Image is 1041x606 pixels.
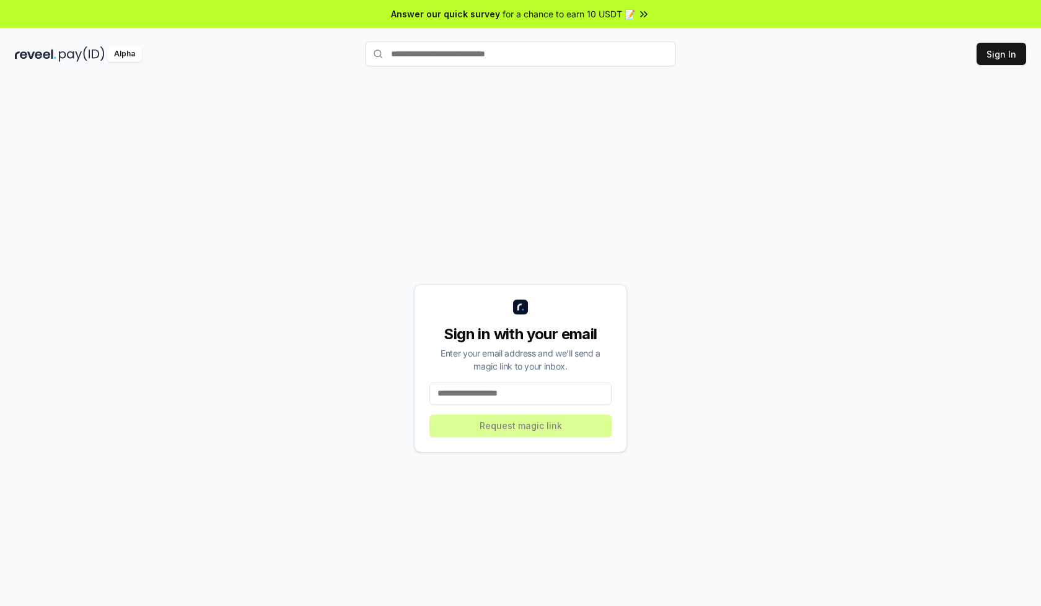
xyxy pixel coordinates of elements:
[107,46,142,62] div: Alpha
[15,46,56,62] img: reveel_dark
[429,324,612,344] div: Sign in with your email
[59,46,105,62] img: pay_id
[503,7,635,20] span: for a chance to earn 10 USDT 📝
[429,347,612,373] div: Enter your email address and we’ll send a magic link to your inbox.
[513,300,528,314] img: logo_small
[391,7,500,20] span: Answer our quick survey
[977,43,1026,65] button: Sign In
